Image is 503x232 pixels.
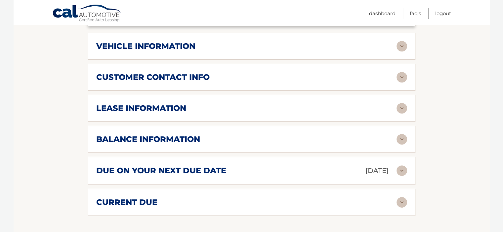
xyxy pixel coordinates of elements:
[96,166,226,176] h2: due on your next due date
[369,8,396,19] a: Dashboard
[397,134,407,145] img: accordion-rest.svg
[52,4,122,23] a: Cal Automotive
[397,103,407,114] img: accordion-rest.svg
[397,197,407,208] img: accordion-rest.svg
[96,134,200,144] h2: balance information
[96,197,157,207] h2: current due
[397,165,407,176] img: accordion-rest.svg
[365,165,389,177] p: [DATE]
[435,8,451,19] a: Logout
[410,8,421,19] a: FAQ's
[96,41,195,51] h2: vehicle information
[397,41,407,51] img: accordion-rest.svg
[96,72,210,82] h2: customer contact info
[397,72,407,83] img: accordion-rest.svg
[96,103,186,113] h2: lease information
